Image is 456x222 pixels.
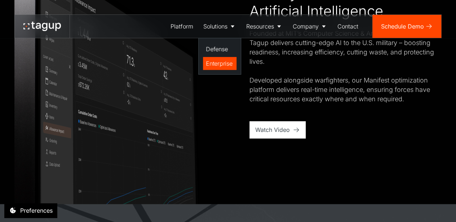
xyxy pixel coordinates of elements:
[171,22,193,31] div: Platform
[381,22,424,31] div: Schedule Demo
[372,15,441,38] a: Schedule Demo
[246,22,274,31] div: Resources
[203,43,236,55] a: Defense
[20,206,53,215] div: Preferences
[249,29,442,104] div: Founded at MIT’s Computer Science & Artificial Intelligence Lab, Tagup delivers cutting-edge AI t...
[206,59,234,68] div: Enterprise
[293,22,319,31] div: Company
[198,15,241,38] a: Solutions
[241,15,288,38] a: Resources
[203,57,236,70] a: Enterprise
[165,15,198,38] a: Platform
[206,45,234,53] div: Defense
[288,15,332,38] a: Company
[3,10,112,66] iframe: profile
[255,125,290,134] div: Watch Video
[332,15,363,38] a: Contact
[337,22,358,31] div: Contact
[203,22,227,31] div: Solutions
[198,38,241,75] nav: Solutions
